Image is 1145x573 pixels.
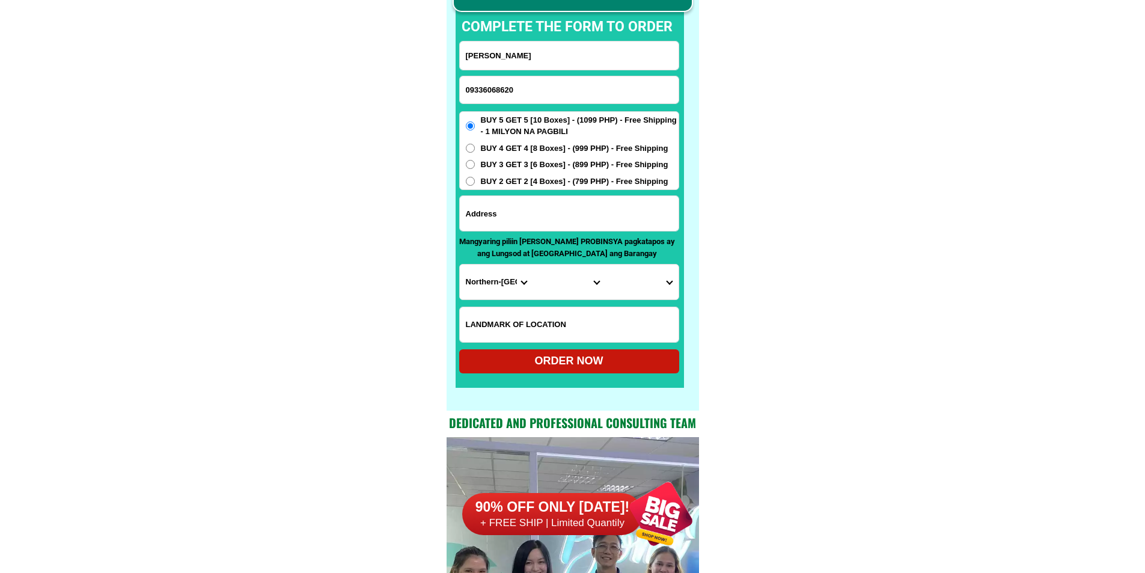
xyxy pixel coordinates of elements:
[481,159,668,171] span: BUY 3 GET 3 [6 Boxes] - (899 PHP) - Free Shipping
[605,265,678,299] select: Select commune
[481,142,668,155] span: BUY 4 GET 4 [8 Boxes] - (999 PHP) - Free Shipping
[450,17,685,38] p: complete the form to order
[460,41,679,70] input: Input full_name
[533,265,605,299] select: Select district
[481,114,679,138] span: BUY 5 GET 5 [10 Boxes] - (1099 PHP) - Free Shipping - 1 MILYON NA PAGBILI
[447,414,699,432] h2: Dedicated and professional consulting team
[460,76,679,103] input: Input phone_number
[459,236,676,259] p: Mangyaring piliin [PERSON_NAME] PROBINSYA pagkatapos ay ang Lungsod at [GEOGRAPHIC_DATA] ang Bara...
[460,196,679,231] input: Input address
[460,307,679,342] input: Input LANDMARKOFLOCATION
[481,176,668,188] span: BUY 2 GET 2 [4 Boxes] - (799 PHP) - Free Shipping
[462,516,643,530] h6: + FREE SHIP | Limited Quantily
[462,498,643,516] h6: 90% OFF ONLY [DATE]!
[466,177,475,186] input: BUY 2 GET 2 [4 Boxes] - (799 PHP) - Free Shipping
[466,160,475,169] input: BUY 3 GET 3 [6 Boxes] - (899 PHP) - Free Shipping
[460,265,533,299] select: Select province
[466,144,475,153] input: BUY 4 GET 4 [8 Boxes] - (999 PHP) - Free Shipping
[459,353,679,369] div: ORDER NOW
[466,121,475,130] input: BUY 5 GET 5 [10 Boxes] - (1099 PHP) - Free Shipping - 1 MILYON NA PAGBILI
